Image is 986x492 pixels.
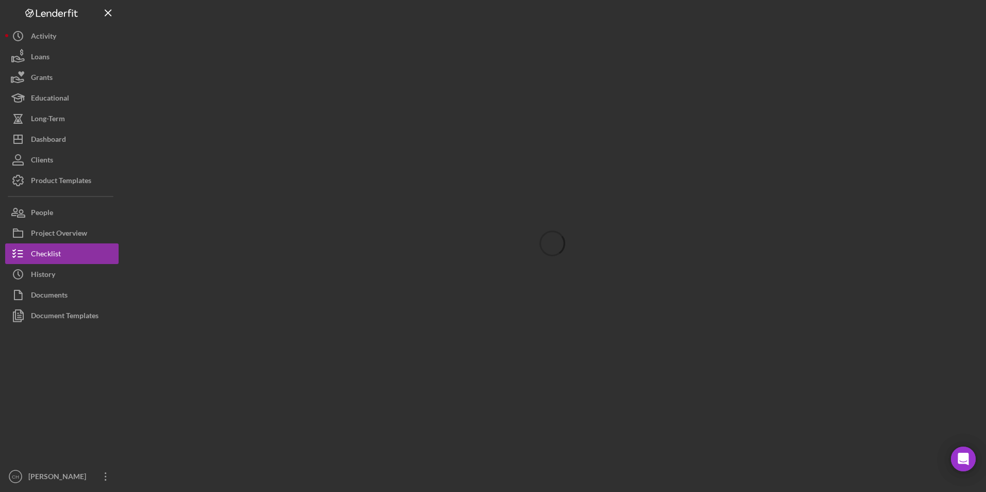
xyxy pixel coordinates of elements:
button: People [5,202,119,223]
div: Dashboard [31,129,66,152]
div: Document Templates [31,305,98,329]
button: Educational [5,88,119,108]
div: Documents [31,285,68,308]
button: Grants [5,67,119,88]
div: People [31,202,53,225]
div: Product Templates [31,170,91,193]
div: Clients [31,150,53,173]
div: Long-Term [31,108,65,132]
button: Document Templates [5,305,119,326]
button: CH[PERSON_NAME] [5,466,119,487]
button: Project Overview [5,223,119,243]
button: Checklist [5,243,119,264]
button: Clients [5,150,119,170]
button: Long-Term [5,108,119,129]
div: Grants [31,67,53,90]
div: Checklist [31,243,61,267]
div: History [31,264,55,287]
div: Educational [31,88,69,111]
button: Activity [5,26,119,46]
text: CH [12,474,19,480]
div: Open Intercom Messenger [951,447,976,471]
button: Dashboard [5,129,119,150]
button: History [5,264,119,285]
button: Loans [5,46,119,67]
div: Loans [31,46,50,70]
button: Product Templates [5,170,119,191]
button: Documents [5,285,119,305]
div: Activity [31,26,56,49]
div: [PERSON_NAME] [26,466,93,489]
div: Project Overview [31,223,87,246]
